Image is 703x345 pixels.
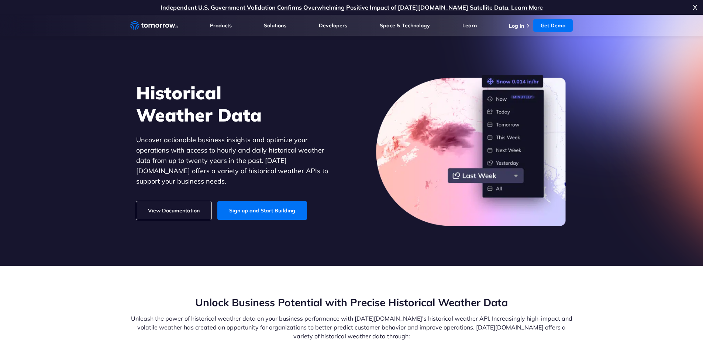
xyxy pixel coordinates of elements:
[264,22,286,29] a: Solutions
[136,135,339,187] p: Uncover actionable business insights and optimize your operations with access to hourly and daily...
[462,22,477,29] a: Learn
[217,201,307,220] a: Sign up and Start Building
[130,20,178,31] a: Home link
[319,22,347,29] a: Developers
[210,22,232,29] a: Products
[380,22,430,29] a: Space & Technology
[376,75,567,226] img: historical-weather-data.png.webp
[136,82,339,126] h1: Historical Weather Data
[130,296,573,310] h2: Unlock Business Potential with Precise Historical Weather Data
[533,19,573,32] a: Get Demo
[130,314,573,341] p: Unleash the power of historical weather data on your business performance with [DATE][DOMAIN_NAME...
[509,23,524,29] a: Log In
[161,4,543,11] a: Independent U.S. Government Validation Confirms Overwhelming Positive Impact of [DATE][DOMAIN_NAM...
[136,201,211,220] a: View Documentation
